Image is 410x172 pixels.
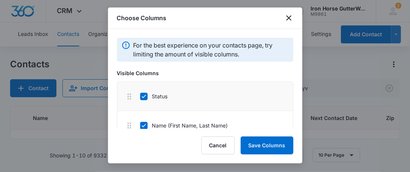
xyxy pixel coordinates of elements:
[241,136,293,154] button: Save Columns
[117,82,293,111] li: Status
[117,111,293,140] li: Name (First Name, Last Name)
[117,69,293,77] h6: Visible Columns
[284,13,293,22] button: close
[140,92,168,100] label: Status
[133,41,289,59] p: For the best experience on your contacts page, try limiting the amount of visible columns.
[117,13,167,22] h1: Choose Columns
[201,136,235,154] button: Cancel
[140,122,228,129] label: Name (First Name, Last Name)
